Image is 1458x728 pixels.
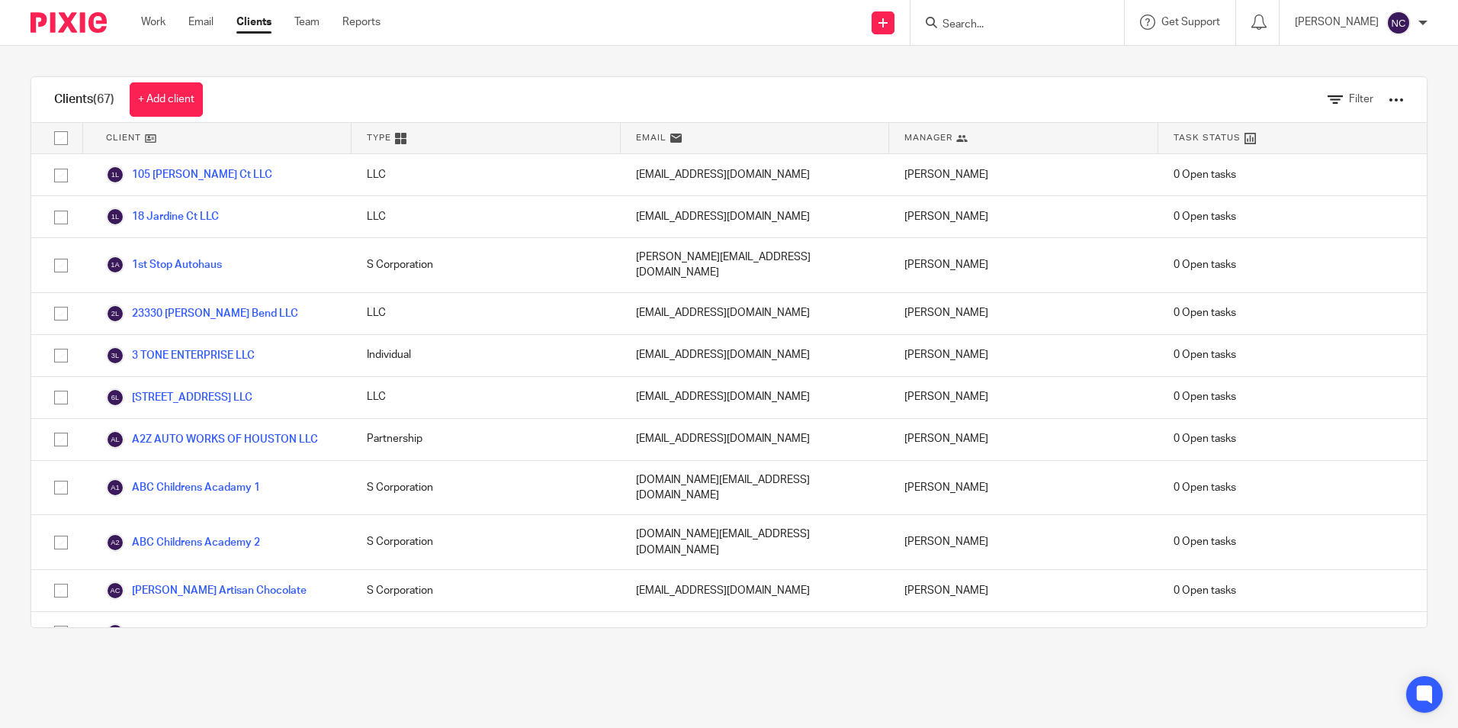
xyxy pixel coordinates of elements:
[47,124,75,153] input: Select all
[106,478,124,497] img: svg%3E
[106,623,124,642] img: svg%3E
[93,93,114,105] span: (67)
[1174,389,1236,404] span: 0 Open tasks
[106,581,124,600] img: svg%3E
[889,196,1158,237] div: [PERSON_NAME]
[106,388,252,407] a: [STREET_ADDRESS] LLC
[1386,11,1411,35] img: svg%3E
[1174,583,1236,598] span: 0 Open tasks
[621,461,889,515] div: [DOMAIN_NAME][EMAIL_ADDRESS][DOMAIN_NAME]
[889,612,1158,653] div: [PERSON_NAME] [PERSON_NAME]
[352,196,620,237] div: LLC
[1349,94,1373,105] span: Filter
[130,82,203,117] a: + Add client
[106,533,260,552] a: ABC Childrens Academy 2
[352,238,620,292] div: S Corporation
[342,14,381,30] a: Reports
[106,256,222,274] a: 1st Stop Autohaus
[636,131,666,144] span: Email
[106,430,318,449] a: A2Z AUTO WORKS OF HOUSTON LLC
[106,304,298,323] a: 23330 [PERSON_NAME] Bend LLC
[1295,14,1379,30] p: [PERSON_NAME]
[106,256,124,274] img: svg%3E
[236,14,271,30] a: Clients
[889,377,1158,418] div: [PERSON_NAME]
[904,131,952,144] span: Manager
[1174,480,1236,495] span: 0 Open tasks
[889,570,1158,611] div: [PERSON_NAME]
[889,419,1158,460] div: [PERSON_NAME]
[106,208,124,226] img: svg%3E
[352,335,620,376] div: Individual
[621,293,889,334] div: [EMAIL_ADDRESS][DOMAIN_NAME]
[352,419,620,460] div: Partnership
[621,612,889,653] div: [EMAIL_ADDRESS][DOMAIN_NAME]
[106,533,124,552] img: svg%3E
[106,131,141,144] span: Client
[106,166,272,184] a: 105 [PERSON_NAME] Ct LLC
[889,335,1158,376] div: [PERSON_NAME]
[621,570,889,611] div: [EMAIL_ADDRESS][DOMAIN_NAME]
[889,154,1158,195] div: [PERSON_NAME]
[188,14,214,30] a: Email
[106,388,124,407] img: svg%3E
[1174,131,1241,144] span: Task Status
[1174,625,1236,640] span: 0 Open tasks
[889,293,1158,334] div: [PERSON_NAME]
[1174,431,1236,446] span: 0 Open tasks
[352,461,620,515] div: S Corporation
[1174,347,1236,362] span: 0 Open tasks
[106,581,307,600] a: [PERSON_NAME] Artisan Chocolate
[352,293,620,334] div: LLC
[621,196,889,237] div: [EMAIL_ADDRESS][DOMAIN_NAME]
[106,304,124,323] img: svg%3E
[621,154,889,195] div: [EMAIL_ADDRESS][DOMAIN_NAME]
[141,14,165,30] a: Work
[1161,17,1220,27] span: Get Support
[106,623,241,642] a: Armen's Solutions LLC
[621,377,889,418] div: [EMAIL_ADDRESS][DOMAIN_NAME]
[294,14,320,30] a: Team
[1174,534,1236,549] span: 0 Open tasks
[1174,305,1236,321] span: 0 Open tasks
[106,166,124,184] img: svg%3E
[1174,167,1236,182] span: 0 Open tasks
[352,570,620,611] div: S Corporation
[352,612,620,653] div: Individual
[367,131,391,144] span: Type
[106,478,260,497] a: ABC Childrens Acadamy 1
[352,377,620,418] div: LLC
[889,238,1158,292] div: [PERSON_NAME]
[1174,257,1236,272] span: 0 Open tasks
[106,346,124,365] img: svg%3E
[352,154,620,195] div: LLC
[621,238,889,292] div: [PERSON_NAME][EMAIL_ADDRESS][DOMAIN_NAME]
[621,515,889,569] div: [DOMAIN_NAME][EMAIL_ADDRESS][DOMAIN_NAME]
[1174,209,1236,224] span: 0 Open tasks
[352,515,620,569] div: S Corporation
[54,92,114,108] h1: Clients
[941,18,1078,32] input: Search
[106,208,219,226] a: 18 Jardine Ct LLC
[106,430,124,449] img: svg%3E
[889,515,1158,569] div: [PERSON_NAME]
[621,419,889,460] div: [EMAIL_ADDRESS][DOMAIN_NAME]
[31,12,107,33] img: Pixie
[621,335,889,376] div: [EMAIL_ADDRESS][DOMAIN_NAME]
[106,346,255,365] a: 3 TONE ENTERPRISE LLC
[889,461,1158,515] div: [PERSON_NAME]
